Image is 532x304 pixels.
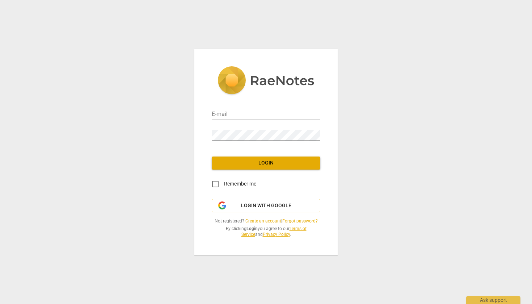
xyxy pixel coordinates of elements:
a: Privacy Policy [263,232,290,237]
span: Login [218,159,314,167]
span: Remember me [224,180,256,188]
button: Login [212,157,320,170]
b: Login [246,226,258,231]
div: Ask support [466,296,520,304]
span: By clicking you agree to our and . [212,226,320,238]
span: Login with Google [241,202,291,209]
img: 5ac2273c67554f335776073100b6d88f.svg [218,66,314,96]
a: Terms of Service [241,226,307,237]
span: Not registered? | [212,218,320,224]
a: Create an account [245,218,281,224]
a: Forgot password? [282,218,318,224]
button: Login with Google [212,199,320,213]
